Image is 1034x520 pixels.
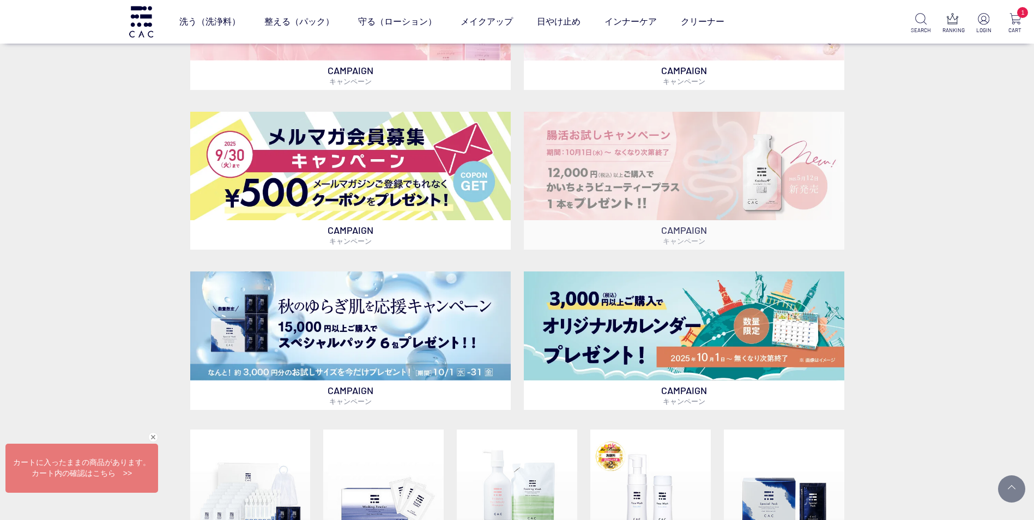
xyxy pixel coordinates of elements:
img: メルマガ会員募集 [190,112,511,220]
a: クリーナー [681,7,724,37]
p: SEARCH [911,26,931,34]
a: 腸活お試しキャンペーン 腸活お試しキャンペーン CAMPAIGNキャンペーン [524,112,844,250]
p: CAMPAIGN [190,220,511,250]
a: インナーケア [604,7,657,37]
span: キャンペーン [663,237,705,245]
p: CAMPAIGN [524,220,844,250]
img: カレンダープレゼント [524,271,844,380]
a: RANKING [942,13,963,34]
p: CART [1005,26,1025,34]
a: メルマガ会員募集 メルマガ会員募集 CAMPAIGNキャンペーン [190,112,511,250]
p: RANKING [942,26,963,34]
a: LOGIN [973,13,994,34]
a: スペシャルパックお試しプレゼント スペシャルパックお試しプレゼント CAMPAIGNキャンペーン [190,271,511,409]
span: 1 [1017,7,1028,18]
span: キャンペーン [329,397,372,406]
a: 守る（ローション） [358,7,437,37]
a: 整える（パック） [264,7,334,37]
p: CAMPAIGN [190,380,511,410]
a: カレンダープレゼント カレンダープレゼント CAMPAIGNキャンペーン [524,271,844,409]
span: キャンペーン [329,77,372,86]
img: スペシャルパックお試しプレゼント [190,271,511,380]
p: CAMPAIGN [524,380,844,410]
span: キャンペーン [663,77,705,86]
a: 日やけ止め [537,7,581,37]
span: キャンペーン [329,237,372,245]
p: CAMPAIGN [524,61,844,90]
p: LOGIN [973,26,994,34]
a: メイクアップ [461,7,513,37]
a: SEARCH [911,13,931,34]
a: 洗う（洗浄料） [179,7,240,37]
a: 1 CART [1005,13,1025,34]
p: CAMPAIGN [190,61,511,90]
img: 腸活お試しキャンペーン [524,112,844,220]
span: キャンペーン [663,397,705,406]
img: logo [128,6,155,37]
